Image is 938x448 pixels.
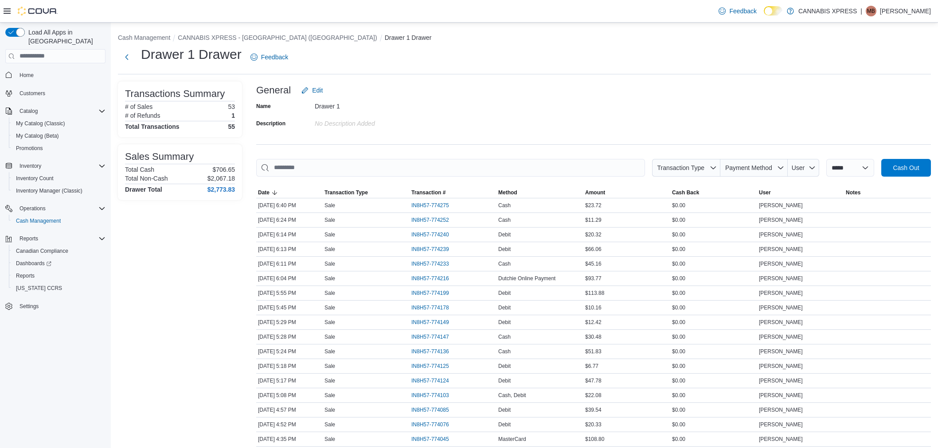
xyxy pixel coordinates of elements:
span: Promotions [16,145,43,152]
span: IN8H57-774240 [411,231,449,238]
span: Canadian Compliance [12,246,106,256]
h6: Total Non-Cash [125,175,168,182]
input: This is a search bar. As you type, the results lower in the page will automatically filter. [256,159,645,177]
div: [DATE] 5:08 PM [256,390,323,401]
button: Transaction # [410,187,496,198]
span: Home [20,72,34,79]
p: | [860,6,862,16]
span: [PERSON_NAME] [759,290,803,297]
h6: # of Refunds [125,112,160,119]
span: [PERSON_NAME] [759,246,803,253]
button: CANNABIS XPRESS - [GEOGRAPHIC_DATA] ([GEOGRAPHIC_DATA]) [178,34,377,41]
span: MB [867,6,875,16]
div: $0.00 [670,215,757,225]
span: Cash Back [672,189,699,196]
span: IN8H57-774124 [411,377,449,384]
span: [PERSON_NAME] [759,275,803,282]
button: IN8H57-774149 [411,317,458,328]
p: Sale [324,216,335,224]
button: Inventory Count [9,172,109,185]
span: Dashboards [16,260,51,267]
div: [DATE] 6:24 PM [256,215,323,225]
a: Inventory Manager (Classic) [12,185,86,196]
span: IN8H57-774233 [411,260,449,267]
a: Feedback [247,48,292,66]
div: $0.00 [670,273,757,284]
span: Inventory Count [12,173,106,184]
p: Sale [324,202,335,209]
button: Reports [16,233,42,244]
label: Description [256,120,285,127]
span: Canadian Compliance [16,247,68,255]
span: $23.72 [585,202,602,209]
div: [DATE] 6:11 PM [256,259,323,269]
a: My Catalog (Classic) [12,118,69,129]
nav: Complex example [5,65,106,336]
input: Dark Mode [764,6,782,15]
button: IN8H57-774045 [411,434,458,444]
div: [DATE] 4:35 PM [256,434,323,444]
span: $12.42 [585,319,602,326]
span: Catalog [20,108,38,115]
span: IN8H57-774147 [411,333,449,340]
h4: Drawer Total [125,186,162,193]
p: Sale [324,231,335,238]
span: Debit [498,290,511,297]
div: $0.00 [670,317,757,328]
span: [PERSON_NAME] [759,363,803,370]
span: Cash [498,260,511,267]
button: Transaction Type [323,187,410,198]
div: $0.00 [670,375,757,386]
p: Sale [324,246,335,253]
button: IN8H57-774240 [411,229,458,240]
span: Debit [498,363,511,370]
button: Customers [2,87,109,100]
span: IN8H57-774178 [411,304,449,311]
div: $0.00 [670,302,757,313]
h6: # of Sales [125,103,152,110]
span: Debit [498,377,511,384]
span: Settings [20,303,39,310]
span: IN8H57-774199 [411,290,449,297]
span: Catalog [16,106,106,116]
button: Date [256,187,323,198]
p: [PERSON_NAME] [880,6,931,16]
a: Inventory Count [12,173,57,184]
span: Notes [846,189,860,196]
span: Cash [498,333,511,340]
span: [PERSON_NAME] [759,333,803,340]
span: IN8H57-774076 [411,421,449,428]
h4: $2,773.83 [207,186,235,193]
button: IN8H57-774136 [411,346,458,357]
a: Canadian Compliance [12,246,72,256]
p: Sale [324,421,335,428]
span: Feedback [729,7,756,15]
button: Cash Management [9,215,109,227]
div: [DATE] 5:29 PM [256,317,323,328]
span: Operations [20,205,46,212]
span: Operations [16,203,106,214]
span: Cash Out [893,163,919,172]
div: [DATE] 6:04 PM [256,273,323,284]
div: Drawer 1 [315,99,434,110]
span: User [792,164,805,171]
span: [PERSON_NAME] [759,260,803,267]
a: Dashboards [12,258,55,269]
span: Reports [20,235,38,242]
p: Sale [324,392,335,399]
div: [DATE] 5:24 PM [256,346,323,357]
button: Payment Method [720,159,788,177]
span: Debit [498,406,511,413]
div: $0.00 [670,200,757,211]
a: Feedback [715,2,760,20]
div: $0.00 [670,259,757,269]
button: Home [2,69,109,81]
img: Cova [18,7,58,15]
a: My Catalog (Beta) [12,131,63,141]
span: $51.83 [585,348,602,355]
span: [PERSON_NAME] [759,216,803,224]
p: Sale [324,319,335,326]
a: Customers [16,88,49,99]
button: Next [118,48,136,66]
